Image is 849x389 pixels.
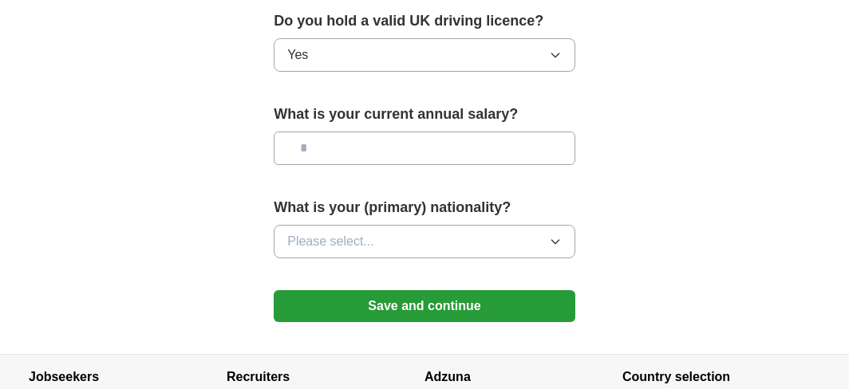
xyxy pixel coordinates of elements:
button: Please select... [274,225,575,258]
span: Yes [287,45,308,65]
label: Do you hold a valid UK driving licence? [274,10,575,32]
label: What is your (primary) nationality? [274,197,575,218]
label: What is your current annual salary? [274,104,575,125]
button: Yes [274,38,575,72]
button: Save and continue [274,290,575,322]
span: Please select... [287,232,374,251]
